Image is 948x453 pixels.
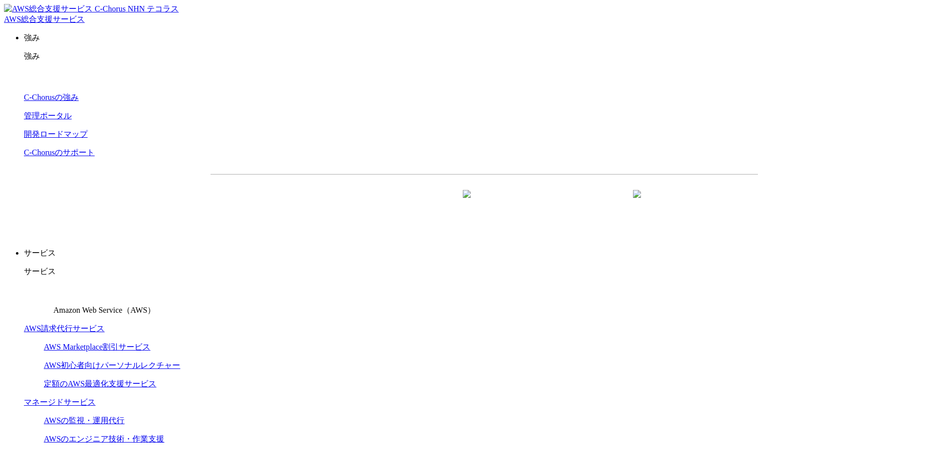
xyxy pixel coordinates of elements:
[24,51,944,62] p: 強み
[24,148,95,157] a: C-Chorusのサポート
[44,361,180,369] a: AWS初心者向けパーソナルレクチャー
[489,190,649,215] a: まずは相談する
[44,435,164,443] a: AWSのエンジニア技術・作業支援
[4,4,126,14] img: AWS総合支援サービス C-Chorus
[319,190,479,215] a: 資料を請求する
[24,285,52,313] img: Amazon Web Service（AWS）
[4,4,179,23] a: AWS総合支援サービス C-Chorus NHN テコラスAWS総合支援サービス
[44,379,156,388] a: 定額のAWS最適化支援サービス
[24,398,96,406] a: マネージドサービス
[24,111,72,120] a: 管理ポータル
[463,190,471,216] img: 矢印
[24,324,105,333] a: AWS請求代行サービス
[53,306,155,314] span: Amazon Web Service（AWS）
[24,248,944,259] p: サービス
[44,343,150,351] a: AWS Marketplace割引サービス
[24,130,88,138] a: 開発ロードマップ
[633,190,641,216] img: 矢印
[44,416,124,425] a: AWSの監視・運用代行
[24,93,79,101] a: C-Chorusの強み
[24,33,944,43] p: 強み
[24,267,944,277] p: サービス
